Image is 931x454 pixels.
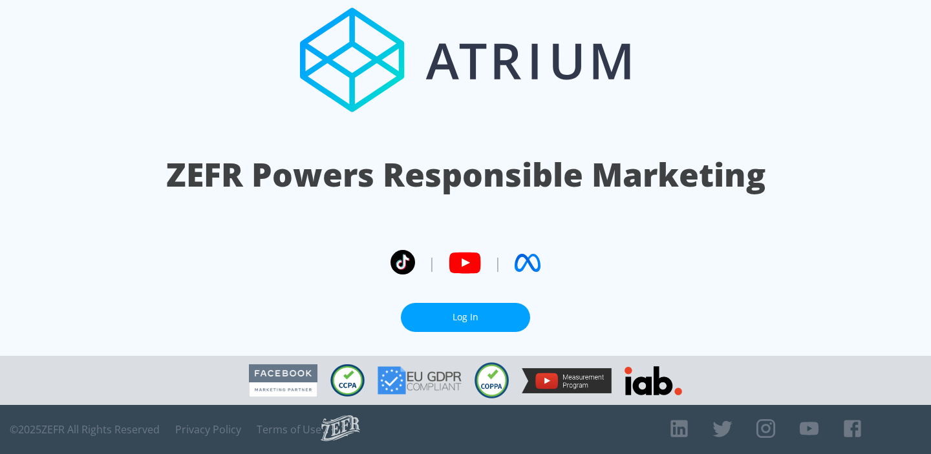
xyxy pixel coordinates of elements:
[428,253,436,273] span: |
[378,366,462,395] img: GDPR Compliant
[166,152,765,197] h1: ZEFR Powers Responsible Marketing
[249,364,317,397] img: Facebook Marketing Partner
[257,423,321,436] a: Terms of Use
[330,364,365,397] img: CCPA Compliant
[401,303,530,332] a: Log In
[175,423,241,436] a: Privacy Policy
[475,362,509,398] img: COPPA Compliant
[10,423,160,436] span: © 2025 ZEFR All Rights Reserved
[522,368,612,393] img: YouTube Measurement Program
[494,253,502,273] span: |
[625,366,682,395] img: IAB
